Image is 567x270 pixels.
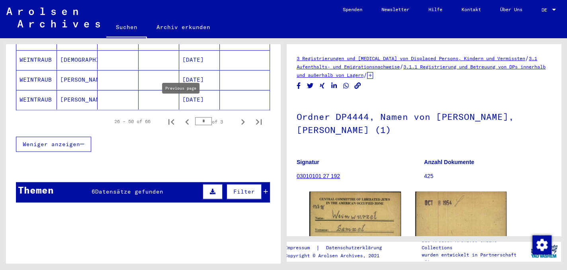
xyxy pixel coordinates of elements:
img: Zustimmung ändern [532,235,551,254]
span: / [364,71,367,78]
p: Copyright © Arolsen Archives, 2021 [285,252,391,259]
mat-cell: WEINTRAUB [16,70,57,90]
div: Themen [18,183,54,197]
a: 3.1.1 Registrierung und Betreuung von DPs innerhalb und außerhalb von Lagern [297,64,545,78]
div: of 3 [195,117,235,125]
button: Share on LinkedIn [330,81,338,91]
a: Datenschutzerklärung [320,244,391,252]
div: | [285,244,391,252]
mat-cell: [DATE] [179,50,220,70]
button: Last page [251,113,267,129]
button: Filter [227,184,262,199]
mat-cell: [DATE] [179,90,220,110]
a: Suchen [106,18,147,38]
mat-cell: WEINTRAUB [16,50,57,70]
span: DE [542,7,550,13]
button: Share on WhatsApp [342,81,350,91]
p: Die Arolsen Archives Online-Collections [422,237,527,251]
button: Next page [235,113,251,129]
a: 3 Registrierungen und [MEDICAL_DATA] von Displaced Persons, Kindern und Vermissten [297,55,525,61]
b: Signatur [297,159,319,165]
button: Weniger anzeigen [16,137,91,152]
a: Archiv erkunden [147,18,220,37]
button: Share on Facebook [295,81,303,91]
img: Arolsen_neg.svg [6,8,100,27]
img: yv_logo.png [529,241,559,261]
button: Share on Xing [318,81,327,91]
h1: Ordner DP4444, Namen von [PERSON_NAME], [PERSON_NAME] (1) [297,98,551,147]
mat-cell: [DATE] [179,70,220,90]
button: First page [163,113,179,129]
mat-cell: [PERSON_NAME] [57,70,98,90]
span: / [400,63,403,70]
mat-cell: [PERSON_NAME] [57,90,98,110]
button: Copy link [354,81,362,91]
span: Datensätze gefunden [95,188,163,195]
b: Anzahl Dokumente [424,159,474,165]
div: 26 – 50 of 66 [114,118,151,125]
span: 6 [92,188,95,195]
span: / [525,55,529,62]
button: Previous page [179,113,195,129]
span: Weniger anzeigen [23,141,80,148]
a: Impressum [285,244,316,252]
mat-cell: [DEMOGRAPHIC_DATA] [57,50,98,70]
button: Share on Twitter [306,81,315,91]
mat-cell: WEINTRAUB [16,90,57,110]
p: wurden entwickelt in Partnerschaft mit [422,251,527,266]
span: Filter [233,188,255,195]
p: 425 [424,172,551,180]
a: 03010101 27 192 [297,173,340,179]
